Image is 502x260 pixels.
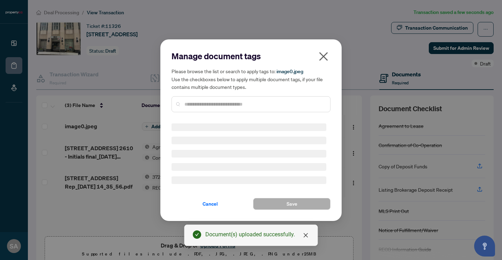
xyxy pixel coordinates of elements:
span: image0.jpeg [276,68,303,75]
span: close [303,232,309,238]
div: Document(s) uploaded successfully. [205,230,309,239]
span: close [318,51,329,62]
button: Open asap [474,236,495,257]
span: check-circle [193,230,201,239]
span: Cancel [203,198,218,209]
h5: Please browse the list or search to apply tags to: Use the checkboxes below to apply multiple doc... [172,67,330,91]
button: Cancel [172,198,249,210]
h2: Manage document tags [172,51,330,62]
button: Save [253,198,330,210]
a: Close [302,231,310,239]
